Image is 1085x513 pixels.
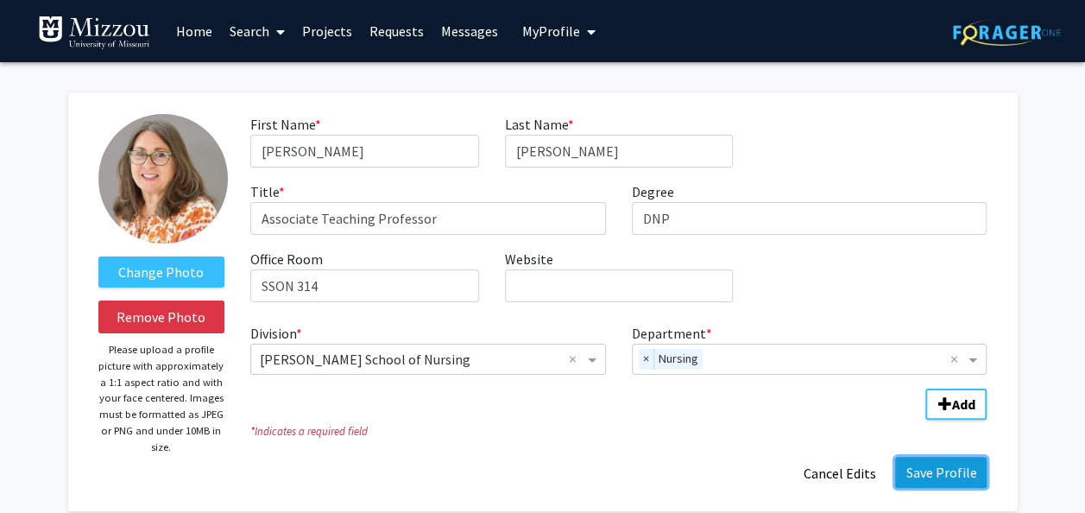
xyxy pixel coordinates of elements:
[505,114,574,135] label: Last Name
[619,323,1000,375] div: Department
[949,349,964,370] span: Clear all
[250,249,323,269] label: Office Room
[98,256,225,288] label: ChangeProfile Picture
[361,1,432,61] a: Requests
[250,423,987,440] i: Indicates a required field
[167,1,221,61] a: Home
[250,344,606,375] ng-select: Division
[505,249,553,269] label: Website
[569,349,584,370] span: Clear all
[632,181,674,202] label: Degree
[522,22,580,40] span: My Profile
[432,1,507,61] a: Messages
[237,323,619,375] div: Division
[953,19,1061,46] img: ForagerOne Logo
[632,344,987,375] ng-select: Department
[951,396,975,413] b: Add
[639,349,654,370] span: ×
[13,435,73,500] iframe: Chat
[98,114,228,244] img: Profile Picture
[792,457,886,490] button: Cancel Edits
[221,1,293,61] a: Search
[38,16,150,50] img: University of Missouri Logo
[98,301,225,333] button: Remove Photo
[98,342,225,455] p: Please upload a profile picture with approximately a 1:1 aspect ratio and with your face centered...
[250,181,285,202] label: Title
[925,389,987,420] button: Add Division/Department
[250,114,321,135] label: First Name
[895,457,987,488] button: Save Profile
[293,1,361,61] a: Projects
[654,349,703,370] span: Nursing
